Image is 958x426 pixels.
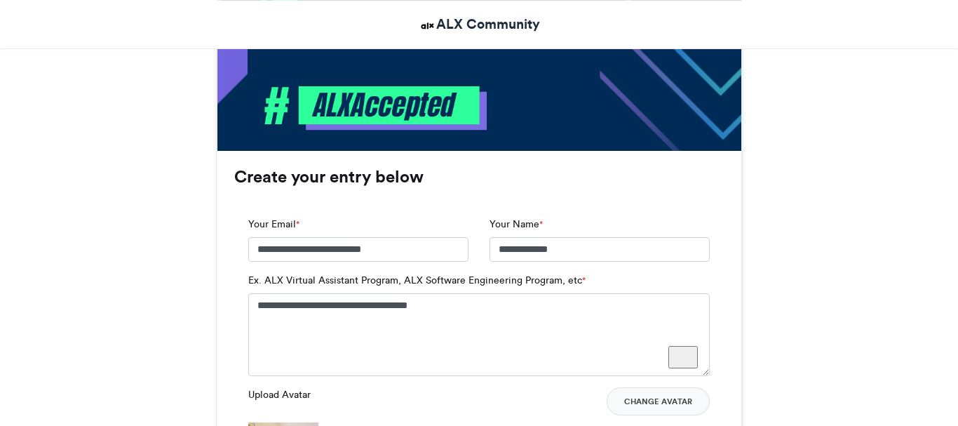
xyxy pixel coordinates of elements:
[248,387,311,402] label: Upload Avatar
[248,273,586,288] label: Ex. ALX Virtual Assistant Program, ALX Software Engineering Program, etc
[490,217,543,232] label: Your Name
[248,217,299,232] label: Your Email
[248,293,710,376] textarea: To enrich screen reader interactions, please activate Accessibility in Grammarly extension settings
[607,387,710,415] button: Change Avatar
[419,14,540,34] a: ALX Community
[234,168,724,185] h3: Create your entry below
[419,17,436,34] img: ALX Community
